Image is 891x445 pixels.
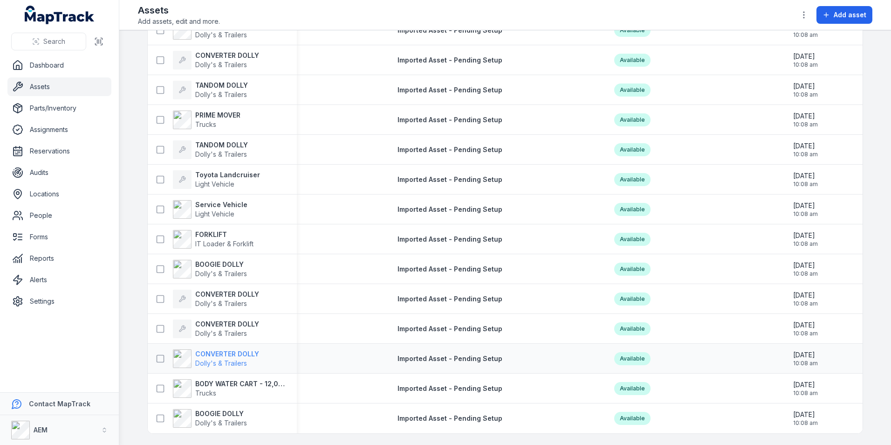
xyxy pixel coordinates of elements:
div: Available [614,113,651,126]
span: [DATE] [793,231,818,240]
div: Available [614,292,651,306]
time: 20/08/2025, 10:08:45 am [793,52,818,69]
span: 10:08 am [793,389,818,397]
a: Settings [7,292,111,311]
div: Available [614,263,651,276]
span: Imported Asset - Pending Setup [398,86,502,94]
span: IT Loader & Forklift [195,240,254,248]
strong: BOOGIE DOLLY [195,409,247,418]
a: Reports [7,249,111,268]
span: Imported Asset - Pending Setup [398,146,502,153]
a: BOOGIE DOLLYDolly's & Trailers [173,260,247,278]
div: Available [614,24,651,37]
span: Add asset [834,10,866,20]
a: Toyota LandcruiserLight Vehicle [173,170,260,189]
strong: Contact MapTrack [29,400,90,408]
span: Dolly's & Trailers [195,299,247,307]
a: Imported Asset - Pending Setup [398,115,502,125]
strong: Toyota Landcruiser [195,170,260,180]
span: Dolly's & Trailers [195,150,247,158]
a: Imported Asset - Pending Setup [398,145,502,154]
time: 20/08/2025, 10:08:45 am [793,350,818,367]
time: 20/08/2025, 10:08:45 am [793,22,818,39]
span: Imported Asset - Pending Setup [398,295,502,303]
div: Available [614,54,651,67]
a: Imported Asset - Pending Setup [398,414,502,423]
div: Available [614,322,651,335]
a: Imported Asset - Pending Setup [398,384,502,393]
span: [DATE] [793,141,818,151]
a: Assets [7,77,111,96]
span: Imported Asset - Pending Setup [398,265,502,273]
span: 10:08 am [793,31,818,39]
a: CONVERTER DOLLYDolly's & Trailers [173,349,259,368]
strong: CONVERTER DOLLY [195,290,259,299]
time: 20/08/2025, 10:08:45 am [793,231,818,248]
span: Search [43,37,65,46]
span: [DATE] [793,350,818,360]
span: 10:08 am [793,151,818,158]
span: [DATE] [793,171,818,181]
a: PRIME MOVERTrucks [173,111,240,129]
div: Available [614,382,651,395]
a: Imported Asset - Pending Setup [398,56,502,65]
a: People [7,206,111,225]
a: Assignments [7,120,111,139]
a: TANDOM DOLLYDolly's & Trailers [173,81,248,99]
button: Search [11,33,86,50]
strong: PRIME MOVER [195,111,240,120]
div: Available [614,412,651,425]
a: Imported Asset - Pending Setup [398,85,502,95]
span: Imported Asset - Pending Setup [398,355,502,362]
span: 10:08 am [793,240,818,248]
button: Add asset [816,6,872,24]
span: Imported Asset - Pending Setup [398,384,502,392]
span: Trucks [195,120,216,128]
strong: TANDOM DOLLY [195,81,248,90]
strong: BOOGIE DOLLY [195,260,247,269]
time: 20/08/2025, 10:08:45 am [793,320,818,337]
a: BOOGIE DOLLYDolly's & Trailers [173,409,247,428]
span: [DATE] [793,82,818,91]
a: MapTrack [25,6,95,24]
span: 10:08 am [793,91,818,98]
span: Add assets, edit and more. [138,17,220,26]
time: 20/08/2025, 10:08:45 am [793,261,818,278]
span: [DATE] [793,261,818,270]
time: 20/08/2025, 10:08:45 am [793,201,818,218]
strong: CONVERTER DOLLY [195,51,259,60]
span: Imported Asset - Pending Setup [398,26,502,34]
div: Available [614,352,651,365]
span: Dolly's & Trailers [195,31,247,39]
strong: Service Vehicle [195,200,247,209]
span: 10:08 am [793,121,818,128]
span: [DATE] [793,410,818,419]
div: Available [614,203,651,216]
strong: CONVERTER DOLLY [195,349,259,359]
span: 10:08 am [793,181,818,188]
a: Imported Asset - Pending Setup [398,175,502,184]
a: Dashboard [7,56,111,75]
a: Parts/Inventory [7,99,111,118]
a: Imported Asset - Pending Setup [398,264,502,274]
a: Dolly's & Trailers [173,21,259,40]
a: Reservations [7,142,111,160]
div: Available [614,143,651,156]
span: Imported Asset - Pending Setup [398,325,502,333]
time: 20/08/2025, 10:08:45 am [793,410,818,427]
h2: Assets [138,4,220,17]
span: Imported Asset - Pending Setup [398,116,502,124]
div: Available [614,83,651,97]
a: Imported Asset - Pending Setup [398,235,502,244]
span: Dolly's & Trailers [195,270,247,278]
span: Trucks [195,389,216,397]
strong: AEM [34,426,48,434]
span: 10:08 am [793,270,818,278]
a: BODY WATER CART - 12,000 LTRTrucks [173,379,286,398]
span: Dolly's & Trailers [195,90,247,98]
time: 20/08/2025, 10:08:45 am [793,82,818,98]
span: 10:08 am [793,419,818,427]
a: Imported Asset - Pending Setup [398,205,502,214]
time: 20/08/2025, 10:08:45 am [793,141,818,158]
strong: TANDOM DOLLY [195,140,248,150]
